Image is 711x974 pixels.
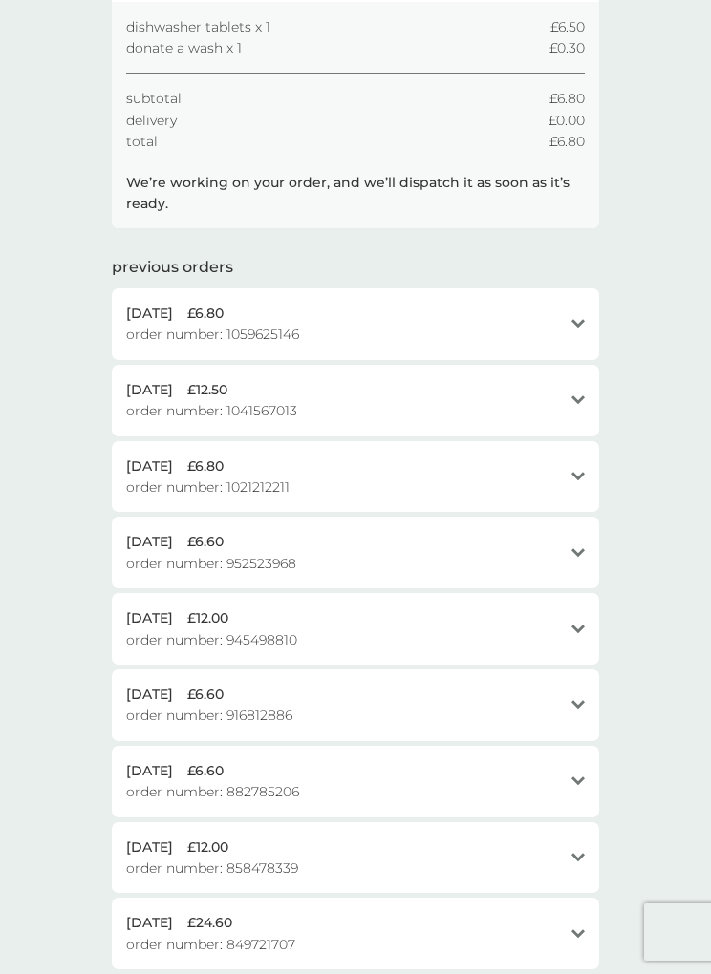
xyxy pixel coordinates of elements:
span: [DATE] [126,836,173,858]
p: We’re working on your order, and we’ll dispatch it as soon as it’s ready. [126,172,585,215]
span: [DATE] [126,760,173,781]
span: order number: 882785206 [126,781,299,802]
span: £12.50 [187,379,227,400]
span: £6.80 [187,303,224,324]
span: £12.00 [187,607,228,628]
span: £0.30 [549,37,585,58]
span: subtotal [126,88,182,109]
span: £24.60 [187,912,232,933]
span: order number: 1059625146 [126,324,299,345]
span: £6.50 [550,16,585,37]
span: £6.60 [187,684,224,705]
span: order number: 858478339 [126,858,298,879]
span: order number: 916812886 [126,705,292,726]
span: [DATE] [126,455,173,476]
span: [DATE] [126,684,173,705]
span: order number: 1041567013 [126,400,297,421]
span: £12.00 [187,836,228,858]
span: [DATE] [126,303,173,324]
span: order number: 849721707 [126,934,295,955]
span: £6.60 [187,531,224,552]
span: order number: 1021212211 [126,476,290,498]
span: £0.00 [549,110,585,131]
span: [DATE] [126,531,173,552]
span: £6.60 [187,760,224,781]
span: £6.80 [549,88,585,109]
span: [DATE] [126,379,173,400]
span: [DATE] [126,912,173,933]
span: [DATE] [126,607,173,628]
span: delivery [126,110,177,131]
h2: previous orders [112,257,233,278]
span: order number: 945498810 [126,629,297,650]
span: donate a wash x 1 [126,37,242,58]
span: £6.80 [549,131,585,152]
span: dishwasher tablets x 1 [126,16,270,37]
span: total [126,131,158,152]
span: order number: 952523968 [126,553,296,574]
span: £6.80 [187,455,224,476]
